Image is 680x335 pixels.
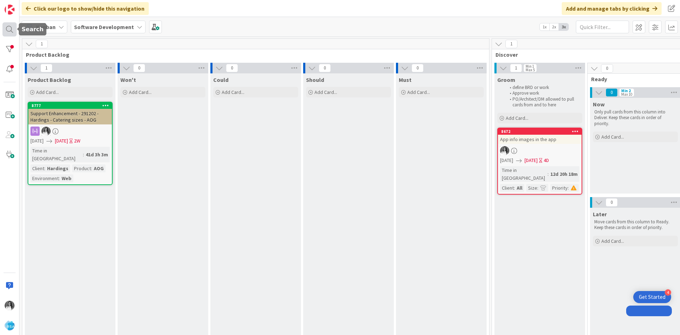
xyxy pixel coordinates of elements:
span: Add Card... [129,89,152,95]
div: Hardings [45,164,70,172]
span: Should [306,76,324,83]
div: 2W [74,137,80,145]
div: Min 2 [621,89,631,93]
span: Won't [120,76,136,83]
span: 1 [510,64,522,72]
div: 8777Support Enhancement - 291202 - Hardings - Catering sizes - AOG [28,102,112,124]
span: : [91,164,92,172]
span: : [44,164,45,172]
span: 0 [606,198,618,207]
span: [DATE] [30,137,44,145]
span: [DATE] [55,137,68,145]
span: 0 [319,64,331,72]
div: AOG [92,164,106,172]
div: Priority [550,184,568,192]
div: Time in [GEOGRAPHIC_DATA] [30,147,83,162]
li: define BRD or work [506,85,581,90]
input: Quick Filter... [576,21,629,33]
span: Add Card... [407,89,430,95]
span: Add Card... [601,238,624,244]
b: Software Development [74,23,134,30]
span: Later [593,211,607,218]
div: Time in [GEOGRAPHIC_DATA] [500,166,548,182]
div: Max 5 [526,68,535,72]
span: : [537,184,538,192]
div: Add and manage tabs by clicking [562,2,662,15]
div: Support Enhancement - 291202 - Hardings - Catering sizes - AOG [28,109,112,124]
span: Add Card... [601,134,624,140]
span: Kanban [36,23,56,31]
div: 8672 [501,129,582,134]
span: 1x [540,23,549,30]
span: 1 [40,64,52,72]
div: 4D [544,157,549,164]
span: 0 [601,64,613,73]
li: Approve work [506,90,581,96]
span: : [83,151,84,158]
span: Now [593,101,605,108]
span: Add Card... [506,115,528,121]
img: bs [5,301,15,311]
span: Add Card... [36,89,59,95]
div: Click our logo to show/hide this navigation [22,2,149,15]
div: Product [72,164,91,172]
span: 1 [36,40,48,48]
div: Client [30,164,44,172]
img: Visit kanbanzone.com [5,5,15,15]
a: 8777Support Enhancement - 291202 - Hardings - Catering sizes - AOGbs[DATE][DATE]2WTime in [GEOGRA... [28,102,113,185]
span: 1 [505,40,517,48]
img: avatar [5,320,15,330]
span: Could [213,76,228,83]
img: bs [41,127,51,136]
div: 8672App info images in the app [498,128,582,144]
div: 41d 3h 3m [84,151,110,158]
span: [DATE] [525,157,538,164]
span: 2x [549,23,559,30]
span: Ready [591,76,674,83]
span: Groom [497,76,515,83]
span: : [568,184,569,192]
span: : [59,174,60,182]
span: : [548,170,549,178]
div: 8777 [32,103,112,108]
span: Product Backlog [26,51,480,58]
div: 8672 [498,128,582,135]
span: 3x [559,23,568,30]
div: Environment [30,174,59,182]
div: 8777 [28,102,112,109]
span: 0 [226,64,238,72]
span: [DATE] [500,157,513,164]
span: Add Card... [314,89,337,95]
img: bs [500,146,509,155]
div: Web [60,174,73,182]
div: bs [498,146,582,155]
span: Product Backlog [28,76,71,83]
div: App info images in the app [498,135,582,144]
p: Move cards from this column to Ready. Keep these cards in order of priority. [594,219,676,231]
div: 12d 20h 18m [549,170,579,178]
div: 4 [665,289,671,296]
p: Only pull cards from this column into Deliver. Keep these cards in order of priority. [594,109,676,127]
div: Open Get Started checklist, remaining modules: 4 [633,291,671,303]
a: 8672App info images in the appbs[DATE][DATE]4DTime in [GEOGRAPHIC_DATA]:12d 20h 18mClient:AllSize... [497,128,582,195]
span: 0 [606,88,618,97]
span: 0 [412,64,424,72]
div: Max 10 [621,93,632,96]
span: : [514,184,515,192]
div: All [515,184,524,192]
div: bs [28,127,112,136]
span: 0 [133,64,145,72]
span: Add Card... [222,89,244,95]
div: Size [526,184,537,192]
li: PO/Architect/DM allowed to pull cards from and to here [506,96,581,108]
span: Discover [495,51,677,58]
span: Must [399,76,412,83]
div: Min 1 [526,65,534,68]
div: Client [500,184,514,192]
div: Get Started [639,294,665,301]
h5: Search [22,26,44,33]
